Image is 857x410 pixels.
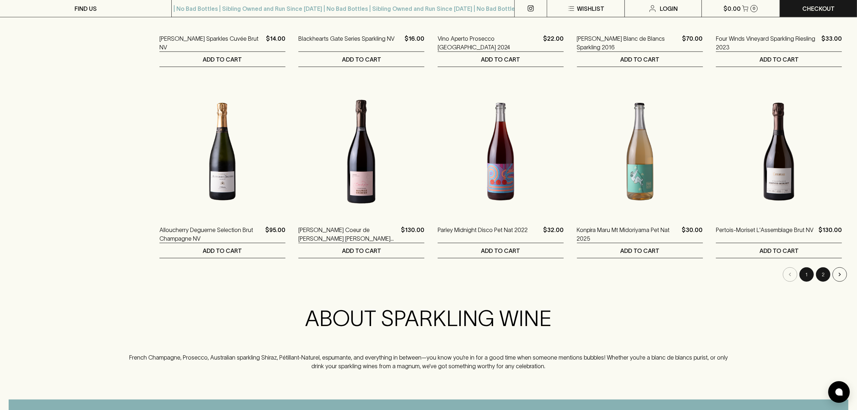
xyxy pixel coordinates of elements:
p: $32.00 [543,226,564,243]
p: ADD TO CART [203,55,242,64]
p: ADD TO CART [620,246,659,255]
p: $130.00 [818,226,842,243]
img: Alloucherry Deguerne Selection Brut Champagne NV [159,89,285,215]
p: $22.00 [543,34,564,52]
button: ADD TO CART [298,243,424,258]
button: ADD TO CART [716,52,842,67]
a: [PERSON_NAME] Sparkles Cuvée Brut NV [159,34,263,52]
p: ADD TO CART [759,246,799,255]
img: Maurice Grumier Coeur de Rose Champagne Rose NV [298,89,424,215]
nav: pagination navigation [159,267,848,282]
p: Login [660,4,678,13]
p: ADD TO CART [342,246,381,255]
p: $95.00 [265,226,285,243]
p: $0.00 [723,4,741,13]
p: $16.00 [405,34,424,52]
img: Parley Midnight Disco Pet Nat 2022 [438,89,564,215]
button: Go to next page [833,267,847,282]
button: ADD TO CART [438,243,564,258]
p: ADD TO CART [481,246,520,255]
button: ADD TO CART [298,52,424,67]
button: ADD TO CART [159,52,285,67]
button: ADD TO CART [577,52,703,67]
button: ADD TO CART [159,243,285,258]
button: Go to page 2 [816,267,830,282]
p: $14.00 [266,34,285,52]
p: $70.00 [682,34,703,52]
a: Konpira Maru Mt Midoriyama Pet Nat 2025 [577,226,679,243]
p: $130.00 [401,226,424,243]
button: ADD TO CART [716,243,842,258]
p: Checkout [802,4,835,13]
p: French Champagne, Prosecco, Australian sparkling Shiraz, Pétillant-Naturel, espumante, and everyt... [128,353,729,370]
a: Four Winds Vineyard Sparkling Riesling 2023 [716,34,818,52]
p: ADD TO CART [620,55,659,64]
p: ADD TO CART [203,246,242,255]
p: ADD TO CART [759,55,799,64]
p: ADD TO CART [481,55,520,64]
a: Blackhearts Gate Series Sparkling NV [298,34,394,52]
p: $30.00 [682,226,703,243]
a: [PERSON_NAME] Blanc de Blancs Sparkling 2016 [577,34,680,52]
button: ADD TO CART [577,243,703,258]
img: Konpira Maru Mt Midoriyama Pet Nat 2025 [577,89,703,215]
a: [PERSON_NAME] Coeur de [PERSON_NAME] [PERSON_NAME] NV [298,226,398,243]
button: ADD TO CART [438,52,564,67]
img: Pertois-Moriset L'Assemblage Brut NV [716,89,842,215]
p: 0 [753,6,755,10]
button: page 1 [799,267,814,282]
img: bubble-icon [835,388,843,396]
p: FIND US [75,4,97,13]
p: Wishlist [577,4,604,13]
a: Alloucherry Deguerne Selection Brut Champagne NV [159,226,262,243]
p: ADD TO CART [342,55,381,64]
h2: ABOUT SPARKLING WINE [128,306,729,331]
a: Pertois-Moriset L'Assemblage Brut NV [716,226,813,243]
p: $33.00 [821,34,842,52]
a: Parley Midnight Disco Pet Nat 2022 [438,226,528,243]
a: Vino Aperto Prosecco [GEOGRAPHIC_DATA] 2024 [438,34,540,52]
